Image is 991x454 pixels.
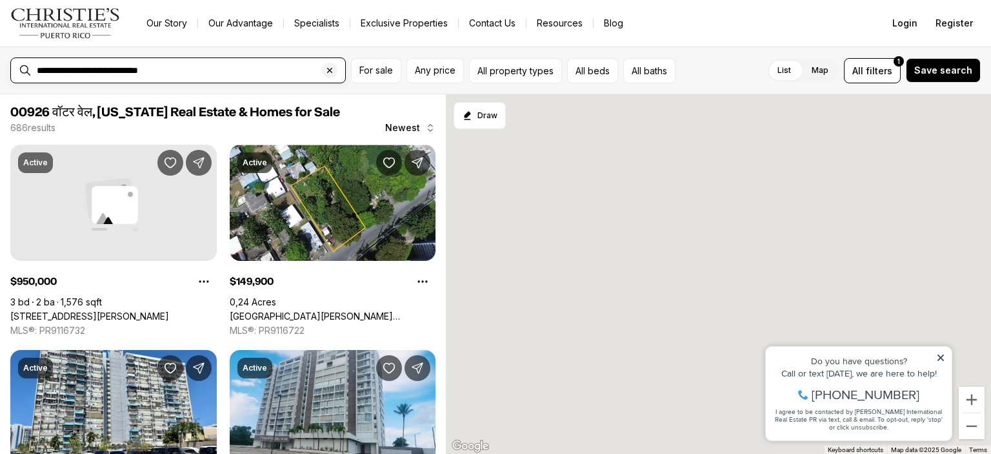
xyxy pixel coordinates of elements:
button: Property options [191,269,217,294]
a: Terms (opens in new tab) [969,446,987,453]
label: Map [801,59,839,82]
button: Zoom out [959,413,985,439]
span: 1 [897,56,900,67]
button: Save search [906,58,981,83]
span: Newest [385,123,420,133]
p: 686 results [10,123,55,133]
p: Active [23,363,48,373]
div: Call or text [DATE], we are here to help! [14,41,186,50]
a: Our Story [136,14,197,32]
p: Active [243,363,267,373]
span: Map data ©2025 Google [891,446,961,453]
button: Share Property [186,150,212,176]
button: Newest [377,115,443,141]
button: Register [928,10,981,36]
span: Login [892,18,917,28]
button: Save Property: 3103 AVE. ISLA VERDE, CONDESA DEL MAR #1402 [376,355,402,381]
button: All property types [469,58,562,83]
button: Clear search input [322,58,345,83]
span: For sale [359,65,393,76]
button: Save Property: 1477 ASHFORD #801 [157,150,183,176]
button: Contact Us [459,14,526,32]
p: Active [23,158,48,168]
button: Share Property [405,150,430,176]
label: List [767,59,801,82]
a: Blog [594,14,634,32]
a: Specialists [284,14,350,32]
button: Property options [410,269,435,294]
span: filters [866,64,892,77]
span: 00926 वॉटर वेल, [US_STATE] Real Estate & Homes for Sale [10,106,340,119]
button: All baths [623,58,676,83]
span: Any price [415,65,455,76]
span: Register [936,18,973,28]
button: Share Property [405,355,430,381]
button: Start drawing [454,102,506,129]
span: I agree to be contacted by [PERSON_NAME] International Real Estate PR via text, call & email. To ... [16,79,184,104]
div: Do you have questions? [14,29,186,38]
a: 1477 ASHFORD #801, SAN JUAN PR, 00907 [10,311,169,322]
button: Any price [406,58,464,83]
a: Resources [526,14,593,32]
button: Save Property: CALLE ANDINO [376,150,402,176]
button: Save Property: 709 HERMANOS RODRIGUEZ EMMA #1704 [157,355,183,381]
button: All beds [567,58,618,83]
button: Zoom in [959,387,985,413]
button: Login [885,10,925,36]
button: Share Property [186,355,212,381]
a: Exclusive Properties [350,14,458,32]
p: Active [243,158,267,168]
button: Allfilters1 [844,58,901,83]
a: CALLE ANDINO, CAROLINA PR, 00982 [230,311,436,322]
button: For sale [351,58,401,83]
span: [PHONE_NUMBER] [53,61,161,74]
span: All [852,64,863,77]
a: Our Advantage [198,14,283,32]
img: logo [10,8,121,39]
span: Save search [914,65,972,76]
